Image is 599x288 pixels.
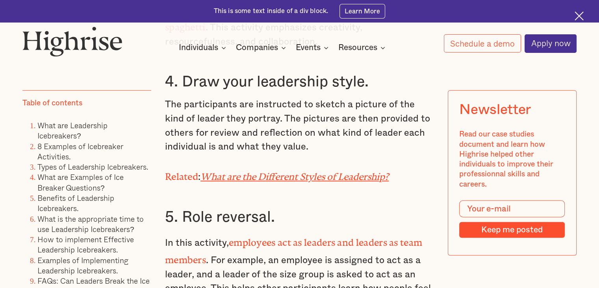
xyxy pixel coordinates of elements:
[460,200,565,217] input: Your e-mail
[460,129,565,189] div: Read our case studies document and learn how Highrise helped other individuals to improve their p...
[460,102,531,118] div: Newsletter
[179,43,218,52] div: Individuals
[37,192,114,213] a: Benefits of Leadership Icebreakers.
[165,98,434,154] p: The participants are instructed to sketch a picture of the kind of leader they portray. The pictu...
[165,237,422,260] strong: employees act as leaders and leaders as team members
[165,208,434,227] h3: 5. Role reversal.
[296,43,321,52] div: Events
[37,171,124,193] a: What are Examples of Ice Breaker Questions?
[37,254,128,276] a: Examples of Implementing Leadership Icebreakers.
[22,26,122,57] img: Highrise logo
[525,34,577,53] a: Apply now
[165,167,434,185] p: :
[37,119,108,141] a: What are Leadership Icebreakers?
[22,98,82,108] div: Table of contents
[444,34,521,52] a: Schedule a demo
[575,11,584,21] img: Cross icon
[37,233,134,255] a: How to implement Effective Leadership Icebreakers.
[37,213,144,234] a: What is the appropriate time to use Leadership Icebreakers?
[214,7,328,16] div: This is some text inside of a div block.
[165,171,198,177] strong: Related
[338,43,377,52] div: Resources
[165,73,434,92] h3: 4. Draw your leadership style.
[200,171,389,177] a: What are the Different Styles of Leadership?
[236,43,278,52] div: Companies
[37,161,148,172] a: Types of Leadership Icebreakers.
[37,140,123,162] a: 8 Examples of Icebreaker Activities.
[460,222,565,238] input: Keep me posted
[339,4,386,18] a: Learn More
